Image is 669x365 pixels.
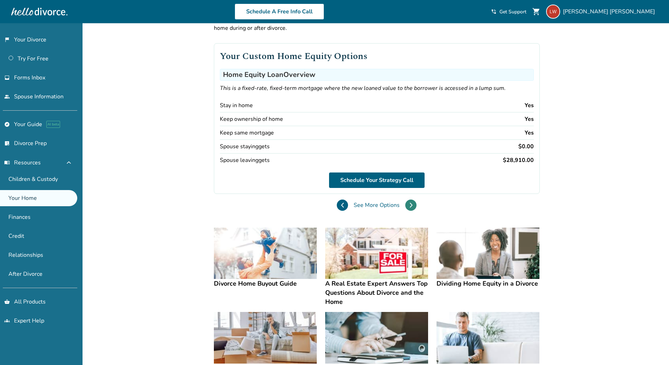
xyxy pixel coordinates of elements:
span: phone_in_talk [491,9,497,14]
div: $0.00 [518,143,534,150]
span: people [4,94,10,99]
span: explore [4,122,10,127]
div: Yes [525,129,534,137]
span: expand_less [65,158,73,167]
span: shopping_basket [4,299,10,305]
a: Divorce Home Buyout GuideDivorce Home Buyout Guide [214,228,317,288]
span: list_alt_check [4,141,10,146]
span: shopping_cart [532,7,540,16]
img: A Real Estate Expert Answers Top Questions About Divorce and the Home [325,228,428,279]
h4: Divorce Home Buyout Guide [214,279,317,288]
div: Spouse staying gets [220,143,270,150]
span: menu_book [4,160,10,165]
img: Dividing Home Equity in a Divorce [437,228,539,279]
h3: Home Equity Loan Overview [220,69,534,81]
div: Keep same mortgage [220,129,274,137]
img: Capital Gains Tax on the Sale of Your Home after Divorce [325,312,428,364]
span: See More Options [354,201,400,209]
span: groups [4,318,10,324]
div: $28,910.00 [503,156,534,164]
img: williamsl24@yahoo.com [546,5,560,19]
span: flag_2 [4,37,10,43]
div: Spouse leaving gets [220,156,270,164]
span: Get Support [499,8,526,15]
img: Calculating a House Buyout in Divorce [437,312,539,364]
img: Divorce Home Buyout Guide [214,228,317,279]
div: Keep ownership of home [220,115,283,123]
iframe: Chat Widget [634,331,669,365]
p: This is a fixed-rate, fixed-term mortgage where the new loaned value to the borrower is accessed ... [220,84,534,93]
span: inbox [4,75,10,80]
a: Dividing Home Equity in a DivorceDividing Home Equity in a Divorce [437,228,539,288]
span: Resources [4,159,41,167]
h2: Your Custom Home Equity Options [220,49,534,63]
a: phone_in_talkGet Support [491,8,526,15]
span: AI beta [46,121,60,128]
span: [PERSON_NAME] [PERSON_NAME] [563,8,658,15]
a: Schedule Your Strategy Call [329,172,425,188]
img: Common Questions about Divorce and the Marital Home [214,312,317,364]
div: Yes [525,115,534,123]
h4: Dividing Home Equity in a Divorce [437,279,539,288]
div: Stay in home [220,102,253,109]
span: Forms Inbox [14,74,45,82]
div: Yes [525,102,534,109]
a: Schedule A Free Info Call [235,4,324,20]
a: A Real Estate Expert Answers Top Questions About Divorce and the HomeA Real Estate Expert Answers... [325,228,428,307]
h4: A Real Estate Expert Answers Top Questions About Divorce and the Home [325,279,428,306]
